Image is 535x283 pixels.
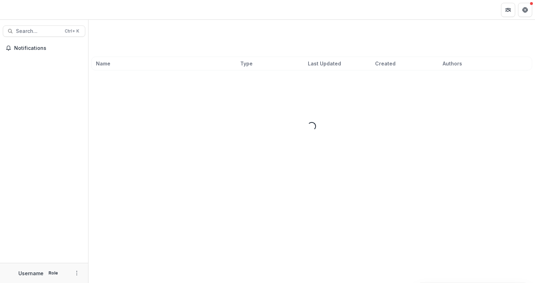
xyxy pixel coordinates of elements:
[3,42,85,54] button: Notifications
[46,270,60,276] p: Role
[73,269,81,277] button: More
[240,60,253,67] span: Type
[3,25,85,37] button: Search...
[501,3,515,17] button: Partners
[18,270,44,277] p: Username
[375,60,396,67] span: Created
[443,60,462,67] span: Authors
[518,3,532,17] button: Get Help
[308,60,341,67] span: Last Updated
[63,27,81,35] div: Ctrl + K
[14,45,82,51] span: Notifications
[16,28,61,34] span: Search...
[96,60,110,67] span: Name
